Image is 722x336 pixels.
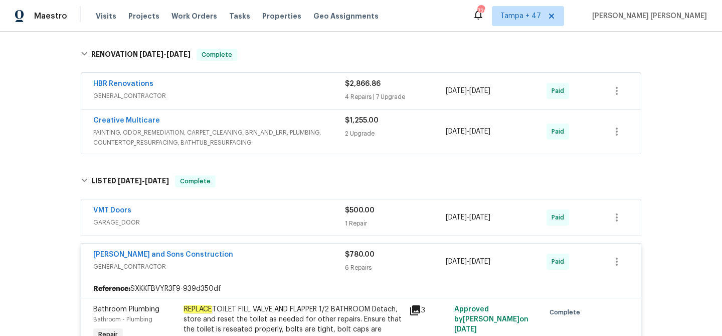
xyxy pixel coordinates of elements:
[145,177,169,184] span: [DATE]
[345,251,375,258] span: $780.00
[96,11,116,21] span: Visits
[171,11,217,21] span: Work Orders
[345,218,446,229] div: 1 Repair
[454,326,477,333] span: [DATE]
[446,258,467,265] span: [DATE]
[93,284,130,294] b: Reference:
[91,49,191,61] h6: RENOVATION
[118,177,142,184] span: [DATE]
[93,316,152,322] span: Bathroom - Plumbing
[93,117,160,124] a: Creative Multicare
[198,50,236,60] span: Complete
[93,91,345,101] span: GENERAL_CONTRACTOR
[91,175,169,187] h6: LISTED
[477,6,484,16] div: 720
[166,51,191,58] span: [DATE]
[446,128,467,135] span: [DATE]
[446,86,490,96] span: -
[184,305,212,313] em: REPLACE
[446,212,490,222] span: -
[469,87,490,94] span: [DATE]
[81,280,641,298] div: SXKKFBVYR3F9-939d350df
[345,92,446,102] div: 4 Repairs | 7 Upgrade
[229,13,250,20] span: Tasks
[93,80,153,87] a: HBR Renovations
[469,214,490,221] span: [DATE]
[93,306,159,313] span: Bathroom Plumbing
[552,127,568,137] span: Paid
[345,117,379,124] span: $1,255.00
[93,128,345,148] span: PAINTING, ODOR_REMEDIATION, CARPET_CLEANING, BRN_AND_LRR, PLUMBING, COUNTERTOP_RESURFACING, BATHT...
[550,307,584,317] span: Complete
[93,251,233,258] a: [PERSON_NAME] and Sons Construction
[262,11,301,21] span: Properties
[500,11,541,21] span: Tampa + 47
[409,304,448,316] div: 3
[552,257,568,267] span: Paid
[552,212,568,222] span: Paid
[78,165,644,197] div: LISTED [DATE]-[DATE]Complete
[446,127,490,137] span: -
[345,129,446,139] div: 2 Upgrade
[313,11,379,21] span: Geo Assignments
[469,128,490,135] span: [DATE]
[345,263,446,273] div: 6 Repairs
[446,214,467,221] span: [DATE]
[128,11,159,21] span: Projects
[454,306,528,333] span: Approved by [PERSON_NAME] on
[93,207,131,214] a: VMT Doors
[588,11,707,21] span: [PERSON_NAME] [PERSON_NAME]
[78,39,644,71] div: RENOVATION [DATE]-[DATE]Complete
[139,51,163,58] span: [DATE]
[345,207,375,214] span: $500.00
[446,87,467,94] span: [DATE]
[176,176,215,186] span: Complete
[552,86,568,96] span: Paid
[93,217,345,228] span: GARAGE_DOOR
[93,262,345,272] span: GENERAL_CONTRACTOR
[139,51,191,58] span: -
[446,257,490,267] span: -
[345,80,381,87] span: $2,866.86
[34,11,67,21] span: Maestro
[469,258,490,265] span: [DATE]
[118,177,169,184] span: -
